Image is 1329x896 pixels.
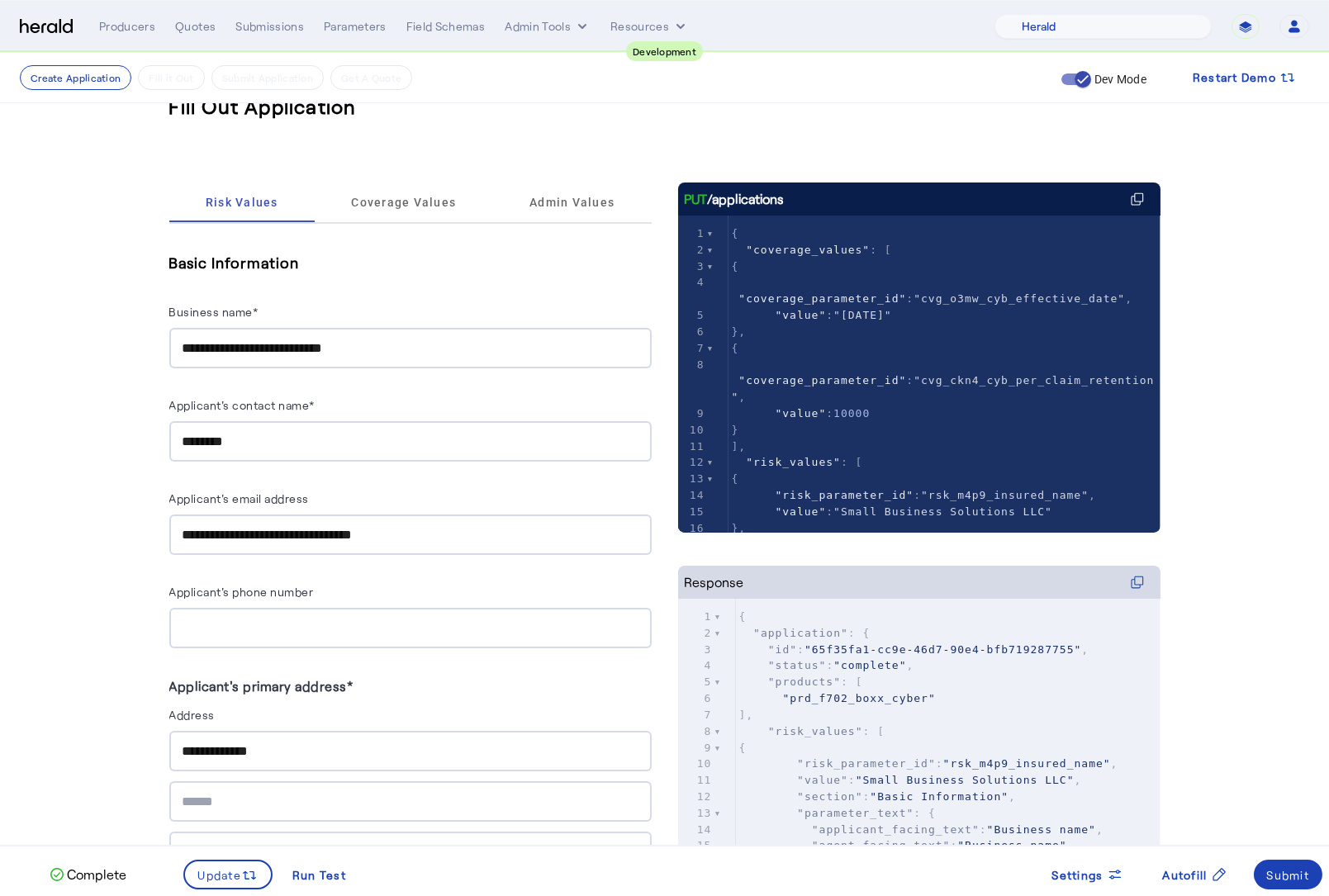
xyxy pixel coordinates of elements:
div: 1 [678,609,714,625]
span: "cvg_ckn4_cyb_per_claim_retention" [732,374,1155,403]
div: 9 [678,740,714,756]
span: "Business name" [957,839,1066,851]
span: "coverage_parameter_id" [738,374,906,386]
span: }, [732,325,747,338]
span: "65f35fa1-cc9e-46d7-90e4-bfb719287755" [805,643,1081,656]
span: : , [739,659,914,671]
div: 15 [678,504,707,520]
span: "value" [775,407,826,420]
span: { [732,227,739,239]
span: Restart Demo [1193,68,1276,88]
div: Run Test [292,866,346,884]
button: Autofill [1150,860,1241,889]
span: : , [732,489,1096,501]
div: 9 [678,405,707,422]
span: "Small Business Solutions LLC" [856,774,1075,786]
span: { [732,342,739,354]
span: Update [198,866,242,884]
div: 6 [678,324,707,340]
span: ], [739,709,754,721]
span: "risk_values" [746,456,841,468]
div: 10 [678,422,707,439]
span: : [ [739,676,863,688]
button: Create Application [20,65,131,90]
herald-code-block: Response [678,566,1161,883]
span: "products" [768,676,841,688]
span: : { [739,807,936,819]
button: Fill it Out [138,65,204,90]
span: "applicant_facing_text" [812,823,980,836]
span: "parameter_text" [797,807,914,819]
div: 7 [678,707,714,723]
span: : [732,505,1053,518]
span: "Basic Information" [870,790,1009,803]
label: Business name* [169,305,259,319]
span: "application" [753,627,848,639]
span: { [732,472,739,485]
div: 16 [678,520,707,537]
span: : , [739,643,1089,656]
button: Get A Quote [330,65,412,90]
button: Submit [1254,860,1323,889]
div: 3 [678,642,714,658]
button: Update [183,860,273,889]
span: { [732,260,739,273]
div: 13 [678,805,714,822]
div: 2 [678,625,714,642]
span: "rsk_m4p9_insured_name" [921,489,1089,501]
span: "risk_values" [768,725,863,737]
span: "rsk_m4p9_insured_name" [943,757,1111,770]
div: 10 [678,756,714,772]
span: "value" [797,774,848,786]
span: "risk_parameter_id" [797,757,936,770]
span: : , [739,790,1017,803]
span: : , [739,823,1104,836]
div: 8 [678,723,714,740]
span: Autofill [1163,866,1208,884]
div: Submit [1267,866,1310,884]
button: Run Test [279,860,359,889]
div: 12 [678,454,707,471]
div: 12 [678,789,714,805]
label: Applicant's contact name* [169,398,316,412]
span: "Small Business Solutions LLC" [833,505,1052,518]
div: Development [626,41,703,61]
label: Address [169,708,216,722]
div: Parameters [324,18,387,35]
div: 14 [678,487,707,504]
span: "status" [768,659,827,671]
span: "coverage_parameter_id" [738,292,906,305]
div: 1 [678,225,707,242]
div: 6 [678,690,714,707]
span: : , [732,358,1155,404]
div: 5 [678,307,707,324]
span: Admin Values [529,197,615,208]
button: Submit Application [211,65,324,90]
span: : , [739,774,1082,786]
span: "value" [775,505,826,518]
span: "[DATE]" [833,309,892,321]
button: internal dropdown menu [505,18,591,35]
button: Settings [1039,860,1137,889]
div: 8 [678,357,707,373]
span: Settings [1052,866,1104,884]
h3: Fill Out Application [169,93,357,120]
div: 7 [678,340,707,357]
p: Complete [64,865,126,884]
div: 11 [678,439,707,455]
span: { [739,610,747,623]
span: "cvg_o3mw_cyb_effective_date" [914,292,1125,305]
span: : [732,309,892,321]
div: 13 [678,471,707,487]
div: Quotes [175,18,216,35]
span: : [ [739,725,885,737]
span: "prd_f702_boxx_cyber" [782,692,935,704]
div: Submissions [235,18,304,35]
span: "Business name" [987,823,1096,836]
span: "id" [768,643,797,656]
button: Restart Demo [1179,63,1309,92]
span: : , [732,276,1133,305]
div: 3 [678,258,707,275]
div: Field Schemas [406,18,486,35]
div: 4 [678,657,714,674]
